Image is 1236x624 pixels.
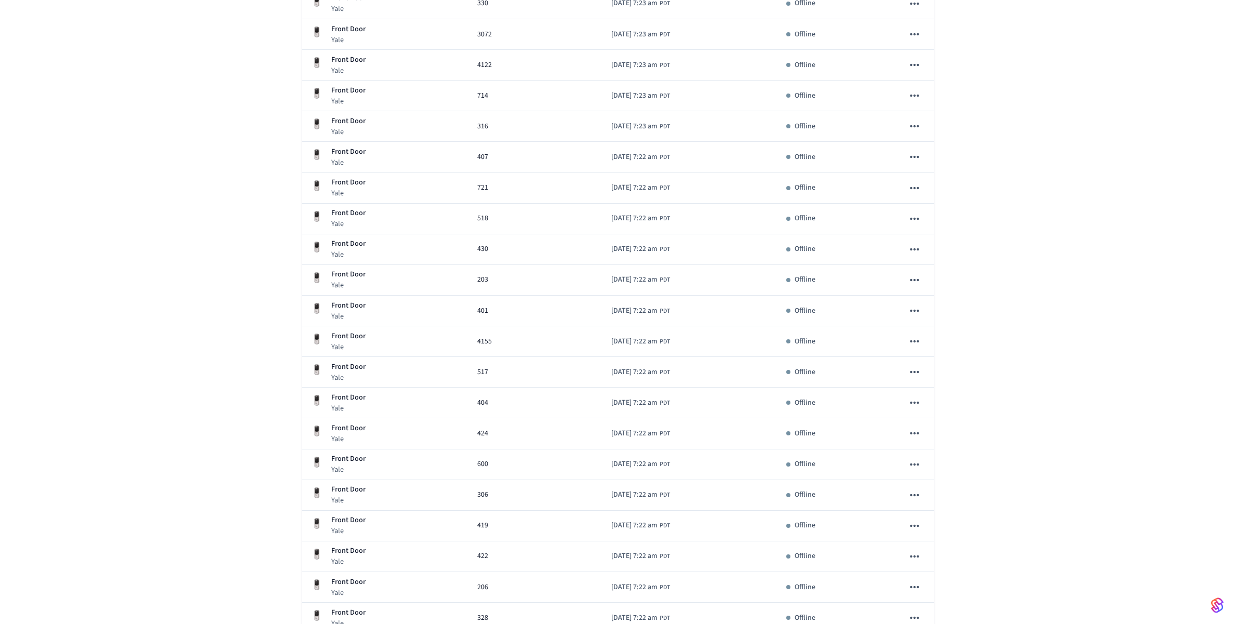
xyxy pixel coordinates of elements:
[660,61,670,70] span: PDT
[1211,597,1224,614] img: SeamLogoGradient.69752ec5.svg
[611,90,657,101] span: [DATE] 7:23 am
[611,367,670,378] div: America/Los_Angeles
[477,121,488,132] span: 316
[477,213,488,224] span: 518
[331,116,366,127] p: Front Door
[660,214,670,223] span: PDT
[611,274,657,285] span: [DATE] 7:22 am
[331,55,366,65] p: Front Door
[611,274,670,285] div: America/Los_Angeles
[477,551,488,562] span: 422
[795,367,815,378] p: Offline
[311,149,323,161] img: Yale Assure Touchscreen Wifi Smart Lock, Satin Nickel, Front
[331,526,366,536] p: Yale
[477,306,488,316] span: 401
[331,546,366,556] p: Front Door
[477,90,488,101] span: 714
[477,60,492,71] span: 4122
[660,460,670,469] span: PDT
[660,122,670,131] span: PDT
[331,454,366,464] p: Front Door
[795,121,815,132] p: Offline
[795,244,815,255] p: Offline
[795,29,815,40] p: Offline
[311,333,323,346] img: Yale Assure Touchscreen Wifi Smart Lock, Satin Nickel, Front
[611,489,657,500] span: [DATE] 7:22 am
[331,208,366,219] p: Front Door
[477,336,492,347] span: 4155
[611,520,657,531] span: [DATE] 7:22 am
[660,183,670,193] span: PDT
[331,177,366,188] p: Front Door
[477,459,488,470] span: 600
[611,367,657,378] span: [DATE] 7:22 am
[611,336,657,347] span: [DATE] 7:22 am
[795,520,815,531] p: Offline
[477,367,488,378] span: 517
[311,517,323,530] img: Yale Assure Touchscreen Wifi Smart Lock, Satin Nickel, Front
[611,182,657,193] span: [DATE] 7:22 am
[660,399,670,408] span: PDT
[311,548,323,561] img: Yale Assure Touchscreen Wifi Smart Lock, Satin Nickel, Front
[795,213,815,224] p: Offline
[660,368,670,377] span: PDT
[660,275,670,285] span: PDT
[611,613,670,623] div: America/Los_Angeles
[795,613,815,623] p: Offline
[311,241,323,254] img: Yale Assure Touchscreen Wifi Smart Lock, Satin Nickel, Front
[795,336,815,347] p: Offline
[611,459,670,470] div: America/Los_Angeles
[611,336,670,347] div: America/Los_Angeles
[611,90,670,101] div: America/Los_Angeles
[611,397,657,408] span: [DATE] 7:22 am
[331,392,366,403] p: Front Door
[477,182,488,193] span: 721
[611,60,657,71] span: [DATE] 7:23 am
[611,121,657,132] span: [DATE] 7:23 am
[611,121,670,132] div: America/Los_Angeles
[660,30,670,39] span: PDT
[611,613,657,623] span: [DATE] 7:22 am
[795,428,815,439] p: Offline
[311,87,323,100] img: Yale Assure Touchscreen Wifi Smart Lock, Satin Nickel, Front
[795,274,815,285] p: Offline
[611,489,670,500] div: America/Los_Angeles
[477,274,488,285] span: 203
[795,489,815,500] p: Offline
[477,582,488,593] span: 206
[795,397,815,408] p: Offline
[611,459,657,470] span: [DATE] 7:22 am
[660,153,670,162] span: PDT
[660,490,670,500] span: PDT
[611,520,670,531] div: America/Los_Angeles
[660,337,670,347] span: PDT
[331,4,366,14] p: Yale
[331,434,366,444] p: Yale
[331,495,366,506] p: Yale
[795,60,815,71] p: Offline
[311,579,323,591] img: Yale Assure Touchscreen Wifi Smart Lock, Satin Nickel, Front
[331,311,366,322] p: Yale
[611,306,670,316] div: America/Los_Angeles
[477,152,488,163] span: 407
[331,373,366,383] p: Yale
[611,29,670,40] div: America/Los_Angeles
[611,213,657,224] span: [DATE] 7:22 am
[477,244,488,255] span: 430
[611,306,657,316] span: [DATE] 7:22 am
[331,249,366,260] p: Yale
[611,182,670,193] div: America/Los_Angeles
[611,244,657,255] span: [DATE] 7:22 am
[477,520,488,531] span: 419
[660,245,670,254] span: PDT
[331,342,366,352] p: Yale
[660,521,670,530] span: PDT
[331,35,366,45] p: Yale
[331,65,366,76] p: Yale
[660,583,670,592] span: PDT
[331,219,366,229] p: Yale
[311,180,323,192] img: Yale Assure Touchscreen Wifi Smart Lock, Satin Nickel, Front
[795,306,815,316] p: Offline
[311,425,323,437] img: Yale Assure Touchscreen Wifi Smart Lock, Satin Nickel, Front
[311,272,323,284] img: Yale Assure Touchscreen Wifi Smart Lock, Satin Nickel, Front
